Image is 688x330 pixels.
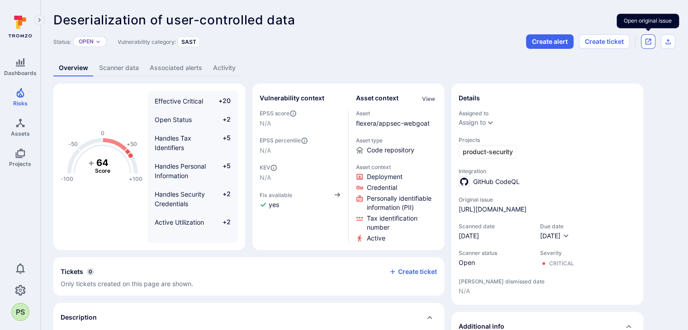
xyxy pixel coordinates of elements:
div: SAST [178,37,200,47]
span: Original issue [459,196,636,203]
text: Score [95,167,110,174]
a: Overview [53,60,94,76]
section: tickets card [53,257,444,296]
section: details card [451,84,643,305]
h2: Details [459,94,480,103]
span: KEV [260,164,341,171]
text: +100 [129,175,142,182]
a: Scanner data [94,60,144,76]
span: Status: [53,38,71,45]
span: Integration [459,168,636,174]
tspan: + [88,157,95,168]
span: Asset [356,110,437,117]
span: Effective Critical [155,97,203,105]
span: 0 [87,268,94,275]
span: Vulnerability category: [118,38,176,45]
div: Critical [549,260,574,267]
span: Assigned to [459,110,636,117]
button: Create ticket [579,34,630,49]
div: Open original issue [617,14,679,28]
span: Click to view evidence [367,194,437,212]
span: +5 [214,161,231,180]
button: Expand dropdown [95,39,101,44]
a: Activity [208,60,241,76]
span: Handles Tax Identifiers [155,134,191,151]
span: Asset context [356,164,437,170]
span: +2 [214,189,231,208]
span: N/A [260,119,341,128]
span: Code repository [367,146,414,155]
button: Open [79,38,94,45]
g: The vulnerability score is based on the parameters defined in the settings [85,157,121,174]
div: Click to view all asset context details [420,94,437,103]
span: [DATE] [540,232,560,240]
span: Projects [459,137,636,143]
span: Severity [540,250,574,256]
span: EPSS score [260,110,341,117]
span: -2 [214,236,231,255]
span: Open [459,258,531,267]
span: [PERSON_NAME] dismissed date [459,278,636,285]
a: Associated alerts [144,60,208,76]
text: +50 [127,141,137,147]
button: View [420,95,437,102]
button: PS [11,303,29,321]
span: N/A [260,173,341,182]
span: Handles Security Credentials [155,190,205,207]
span: Click to view evidence [367,214,437,232]
span: Click to view evidence [367,234,385,243]
tspan: 64 [96,157,109,168]
span: Active Utilization [155,218,204,226]
text: -50 [68,141,78,147]
h2: Vulnerability context [260,94,324,103]
button: Expand dropdown [487,119,494,126]
span: Click to view evidence [367,183,397,192]
button: [DATE] [540,231,569,240]
div: Open original issue [641,34,655,49]
div: Export as CSV [661,34,675,49]
text: -100 [61,175,73,182]
button: Create ticket [389,268,437,276]
a: product-security [459,145,517,159]
span: N/A [459,287,636,296]
text: 0 [101,129,104,136]
span: product-security [463,147,513,156]
span: +5 [214,133,231,152]
a: [URL][DOMAIN_NAME] [459,205,527,214]
div: Collapse [53,257,444,296]
span: +20 [214,96,231,106]
span: yes [269,200,279,209]
span: Open Status [155,116,192,123]
span: GitHub CodeQL [473,177,520,186]
div: Vulnerability tabs [53,60,675,76]
button: Assign to [459,119,486,126]
span: Only tickets created on this page are shown. [61,280,193,288]
span: Fix available [260,192,292,198]
span: Projects [9,160,31,167]
span: N/A [260,146,341,155]
div: Prashnth Sankaran [11,303,29,321]
button: Expand navigation menu [34,14,45,25]
span: Handles Personal Information [155,162,206,179]
span: Assets [11,130,30,137]
h2: Tickets [61,267,83,276]
div: Due date field [540,223,569,240]
h2: Asset context [356,94,399,103]
span: EPSS percentile [260,137,341,144]
button: Create alert [526,34,574,49]
span: Risks [13,100,28,107]
span: [DATE] [459,231,531,240]
span: Private or Internal Asset [155,237,207,254]
span: Deserialization of user-controlled data [53,12,295,28]
span: Dashboards [4,70,37,76]
span: Click to view evidence [367,172,403,181]
span: Asset type [356,137,437,144]
span: Scanner status [459,250,531,256]
a: flexera/appsec-webgoat [356,119,430,127]
h2: Description [61,313,97,322]
span: Due date [540,223,569,230]
i: Expand navigation menu [36,16,43,24]
span: Scanned date [459,223,531,230]
span: +2 [214,217,231,227]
